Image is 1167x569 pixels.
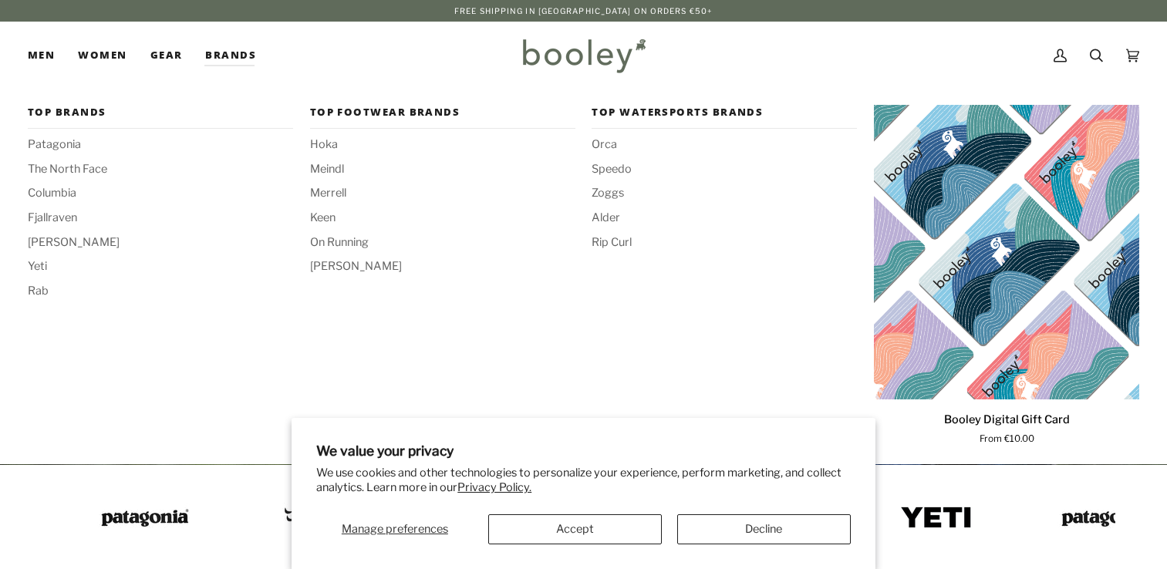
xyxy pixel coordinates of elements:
[516,33,651,78] img: Booley
[592,210,857,227] a: Alder
[66,22,138,89] a: Women
[310,161,575,178] a: Meindl
[310,258,575,275] a: [PERSON_NAME]
[310,210,575,227] a: Keen
[28,283,293,300] a: Rab
[592,105,857,120] span: Top Watersports Brands
[78,48,126,63] span: Women
[874,105,1139,446] product-grid-item: Booley Digital Gift Card
[28,234,293,251] a: [PERSON_NAME]
[316,443,851,459] h2: We value your privacy
[28,210,293,227] a: Fjallraven
[28,48,55,63] span: Men
[944,412,1070,429] p: Booley Digital Gift Card
[488,514,662,544] button: Accept
[677,514,851,544] button: Decline
[28,258,293,275] a: Yeti
[28,185,293,202] a: Columbia
[194,22,268,89] a: Brands
[592,161,857,178] a: Speedo
[310,185,575,202] a: Merrell
[592,234,857,251] a: Rip Curl
[454,5,713,17] p: Free Shipping in [GEOGRAPHIC_DATA] on Orders €50+
[874,105,1139,399] a: Booley Digital Gift Card
[874,105,1139,399] product-grid-item-variant: €10.00
[457,480,531,494] a: Privacy Policy.
[28,161,293,178] a: The North Face
[342,522,448,536] span: Manage preferences
[592,136,857,153] a: Orca
[310,105,575,129] a: Top Footwear Brands
[310,136,575,153] a: Hoka
[874,406,1139,446] a: Booley Digital Gift Card
[310,105,575,120] span: Top Footwear Brands
[28,22,66,89] a: Men
[28,105,293,129] a: Top Brands
[310,234,575,251] a: On Running
[28,105,293,120] span: Top Brands
[194,22,268,89] div: Brands Top Brands Patagonia The North Face Columbia Fjallraven [PERSON_NAME] Yeti Rab Top Footwea...
[316,514,473,544] button: Manage preferences
[592,185,857,202] a: Zoggs
[980,433,1034,446] span: From €10.00
[28,136,293,153] a: Patagonia
[150,48,183,63] span: Gear
[316,466,851,495] p: We use cookies and other technologies to personalize your experience, perform marketing, and coll...
[592,105,857,129] a: Top Watersports Brands
[139,22,194,89] a: Gear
